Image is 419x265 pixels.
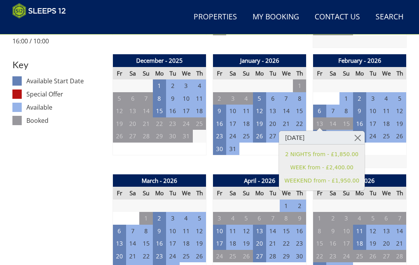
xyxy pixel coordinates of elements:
td: 8 [153,92,166,105]
td: 18 [239,117,253,130]
td: 17 [213,237,226,250]
td: 29 [280,250,293,263]
td: 26 [193,250,206,263]
td: 10 [226,105,239,117]
th: Tu [266,187,279,200]
td: 17 [339,237,353,250]
td: 22 [280,237,293,250]
td: 28 [280,130,293,143]
td: 8 [280,212,293,225]
td: 6 [113,225,126,237]
td: 11 [226,225,239,237]
td: 9 [326,225,339,237]
td: 10 [166,225,179,237]
th: Th [393,67,406,80]
td: 17 [366,117,379,130]
th: We [380,187,393,200]
td: 1 [339,92,353,105]
th: Tu [166,187,179,200]
th: April - 2026 [213,174,306,187]
td: 23 [213,130,226,143]
td: 20 [113,250,126,263]
td: 13 [126,105,139,117]
td: 23 [153,250,166,263]
td: 5 [393,92,406,105]
td: 6 [126,92,139,105]
td: 27 [126,130,139,143]
td: 7 [393,212,406,225]
td: 30 [213,143,226,155]
td: 19 [393,117,406,130]
td: 3 [166,212,179,225]
td: 13 [313,117,326,130]
td: 12 [113,105,126,117]
p: 16:00 / 10:00 [12,36,106,46]
th: We [280,67,293,80]
td: 4 [353,212,366,225]
th: Mo [153,67,166,80]
td: 25 [193,117,206,130]
th: We [280,187,293,200]
td: 16 [293,225,306,237]
td: 2 [353,92,366,105]
td: 21 [326,130,339,143]
td: 15 [139,237,152,250]
td: 16 [153,237,166,250]
td: 5 [193,212,206,225]
td: 31 [180,130,193,143]
th: Su [239,67,253,80]
td: 1 [293,79,306,92]
td: 26 [253,130,266,143]
td: 28 [393,250,406,263]
td: 22 [293,117,306,130]
td: 9 [213,105,226,117]
td: 21 [266,237,279,250]
th: Mo [353,67,366,80]
th: December - 2025 [113,54,206,67]
td: 14 [393,225,406,237]
td: 18 [380,117,393,130]
td: 16 [353,117,366,130]
td: 3 [366,92,379,105]
td: 22 [339,130,353,143]
td: 28 [139,130,152,143]
a: WEEKEND from - £1,950.00 [284,177,359,185]
td: 21 [393,237,406,250]
th: Th [193,67,206,80]
td: 20 [126,117,139,130]
td: 26 [393,130,406,143]
td: 4 [180,212,193,225]
td: 13 [113,237,126,250]
td: 4 [239,92,253,105]
td: 1 [313,212,326,225]
td: 20 [253,237,266,250]
td: 25 [353,250,366,263]
th: Tu [366,187,379,200]
td: 7 [326,105,339,117]
td: 23 [166,117,179,130]
td: 25 [380,130,393,143]
td: 2 [326,212,339,225]
td: 14 [126,237,139,250]
td: 4 [226,212,239,225]
a: WEEK from - £2,400.00 [284,163,359,172]
td: 27 [380,250,393,263]
td: 23 [326,250,339,263]
th: Fr [213,67,226,80]
td: 5 [366,212,379,225]
td: 6 [380,212,393,225]
td: 21 [139,117,152,130]
th: Tu [366,67,379,80]
td: 7 [266,212,279,225]
td: 21 [280,117,293,130]
th: Mo [153,187,166,200]
td: 23 [293,237,306,250]
td: 22 [313,250,326,263]
td: 1 [153,79,166,92]
th: Su [339,187,353,200]
th: We [380,67,393,80]
td: 23 [353,130,366,143]
th: Th [293,67,306,80]
td: 21 [126,250,139,263]
td: 9 [353,105,366,117]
